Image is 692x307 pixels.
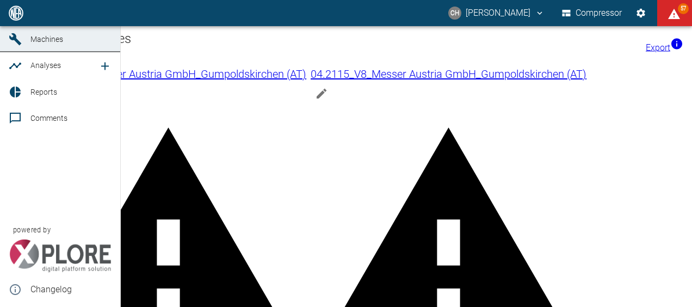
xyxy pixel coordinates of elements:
[678,3,689,14] span: 57
[30,35,63,44] span: Machines
[30,61,61,70] span: Analyses
[30,114,67,122] span: Comments
[30,67,306,81] span: 02.2294_V7_Messer Austria GmbH_Gumpoldskirchen (AT)
[447,3,546,23] button: chris.heaton@neuman-esser.com
[30,88,57,96] span: Reports
[670,37,683,50] svg: Now with HF Export
[13,225,51,235] span: powered by
[9,240,112,272] img: Xplore Logo
[560,3,625,23] button: Compressor
[448,7,461,20] div: CH
[646,42,683,52] a: Export
[98,64,112,75] a: new /analyses/list/0
[8,5,24,20] img: logo
[311,67,586,81] span: 04.2115_V8_Messer Austria GmbH_Gumpoldskirchen (AT)
[30,30,692,48] h1: Current Machines
[30,283,112,296] span: Changelog
[311,83,332,105] button: edit machine
[631,3,651,23] button: Settings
